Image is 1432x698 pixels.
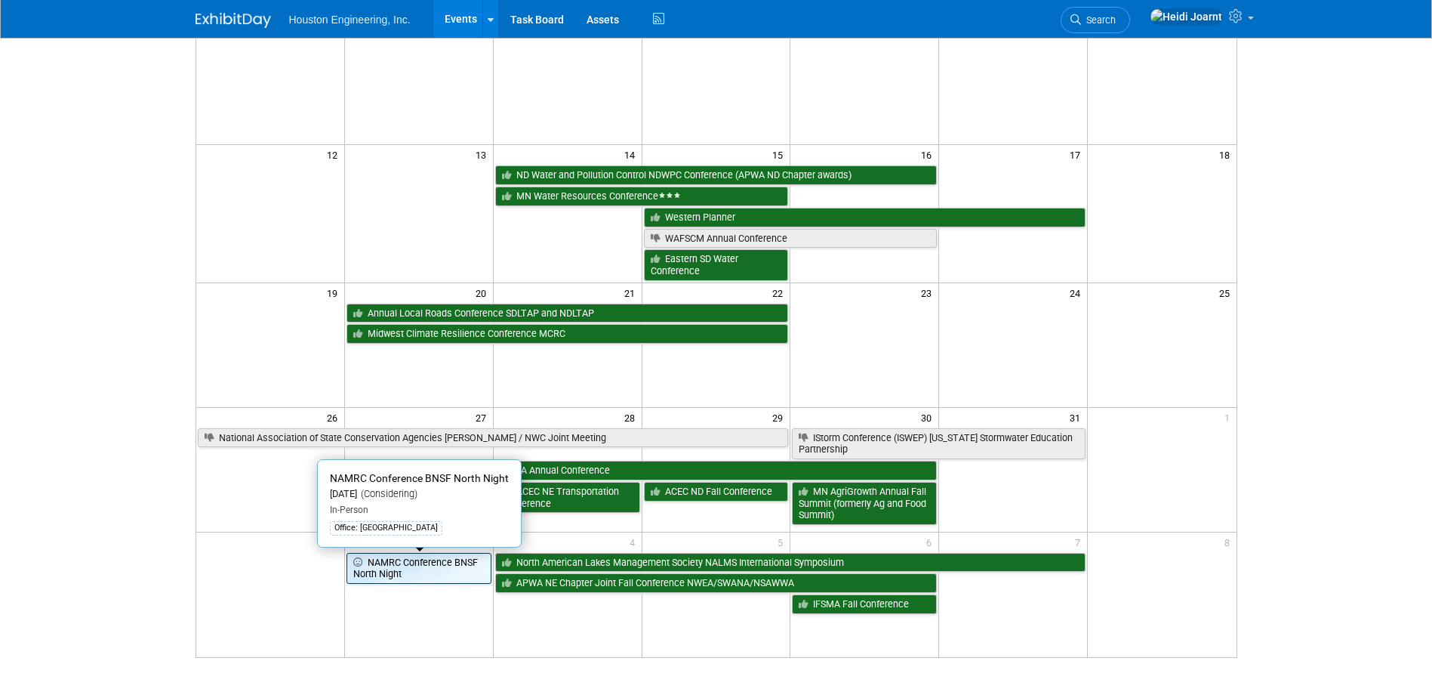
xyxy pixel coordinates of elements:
[495,553,1086,573] a: North American Lakes Management Society NALMS International Symposium
[644,208,1086,227] a: Western Planner
[771,408,790,427] span: 29
[1068,408,1087,427] span: 31
[495,165,938,185] a: ND Water and Pollution Control NDWPC Conference (APWA ND Chapter awards)
[330,505,368,515] span: In-Person
[919,283,938,302] span: 23
[792,428,1086,459] a: IStorm Conference (ISWEP) [US_STATE] Stormwater Education Partnership
[644,229,938,249] a: WAFSCM Annual Conference
[623,145,642,164] span: 14
[771,283,790,302] span: 22
[330,472,509,484] span: NAMRC Conference BNSF North Night
[289,14,411,26] span: Houston Engineering, Inc.
[330,521,442,535] div: Office: [GEOGRAPHIC_DATA]
[495,482,640,513] a: ACEC NE Transportation Conference
[792,482,937,525] a: MN AgriGrowth Annual Fall Summit (formerly Ag and Food Summit)
[357,488,417,499] span: (Considering)
[325,408,344,427] span: 26
[198,428,789,448] a: National Association of State Conservation Agencies [PERSON_NAME] / NWC Joint Meeting
[325,283,344,302] span: 19
[776,533,790,551] span: 5
[474,283,493,302] span: 20
[346,553,491,584] a: NAMRC Conference BNSF North Night
[771,145,790,164] span: 15
[1218,283,1236,302] span: 25
[1073,533,1087,551] span: 7
[346,324,789,344] a: Midwest Climate Resilience Conference MCRC
[495,187,789,206] a: MN Water Resources Conference
[1223,533,1236,551] span: 8
[644,482,789,502] a: ACEC ND Fall Conference
[1150,8,1223,25] img: Heidi Joarnt
[623,283,642,302] span: 21
[495,573,938,593] a: APWA NE Chapter Joint Fall Conference NWEA/SWANA/NSAWWA
[1068,145,1087,164] span: 17
[1218,145,1236,164] span: 18
[1223,408,1236,427] span: 1
[644,249,789,280] a: Eastern SD Water Conference
[628,533,642,551] span: 4
[919,145,938,164] span: 16
[330,488,509,501] div: [DATE]
[623,408,642,427] span: 28
[792,595,937,614] a: IFSMA Fall Conference
[1061,7,1130,33] a: Search
[346,461,937,480] a: MN Rec and Parks Association MRPA Annual Conference
[925,533,938,551] span: 6
[919,408,938,427] span: 30
[196,13,271,28] img: ExhibitDay
[1068,283,1087,302] span: 24
[1081,14,1116,26] span: Search
[474,408,493,427] span: 27
[346,304,789,323] a: Annual Local Roads Conference SDLTAP and NDLTAP
[474,145,493,164] span: 13
[325,145,344,164] span: 12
